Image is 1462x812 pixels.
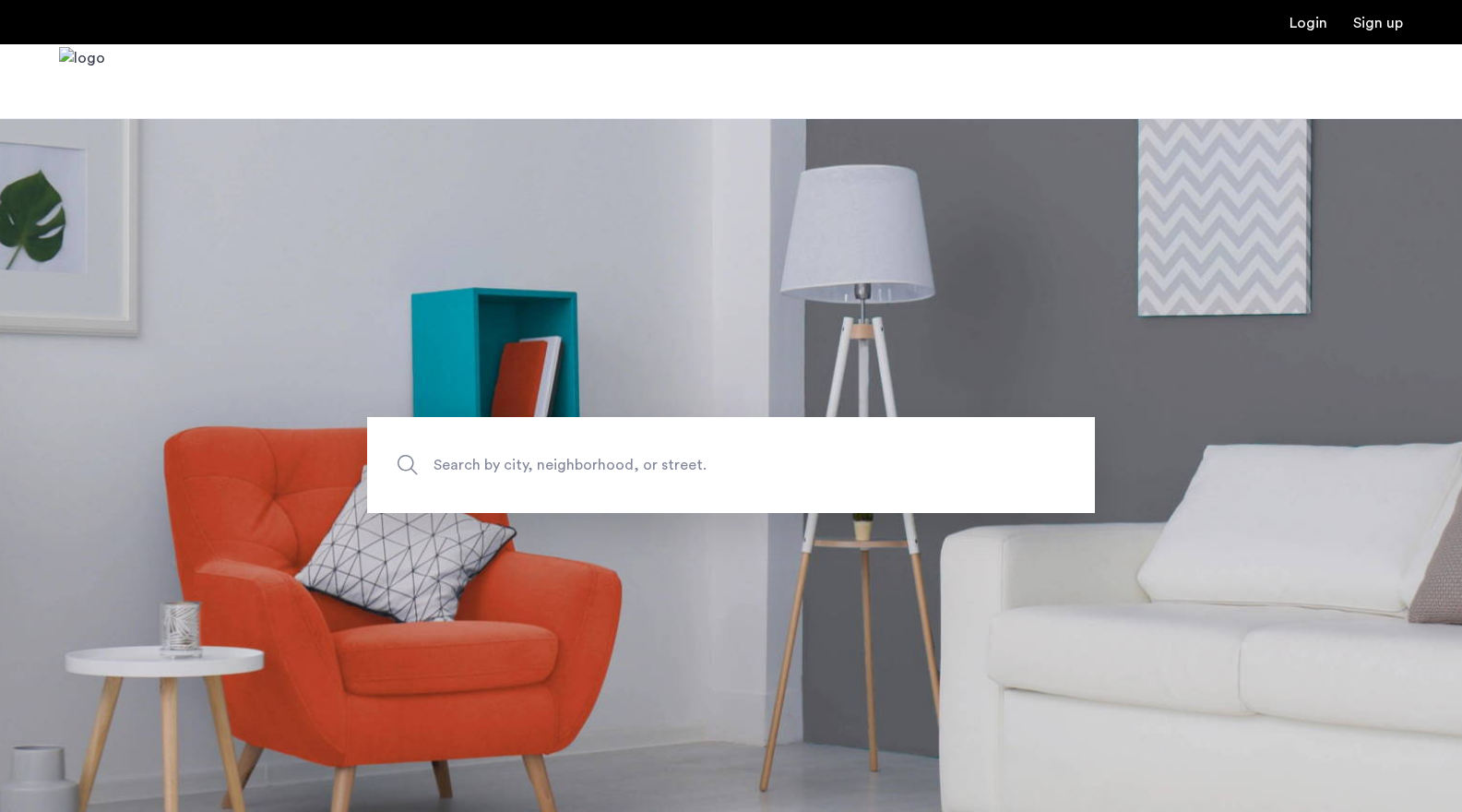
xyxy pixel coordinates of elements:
a: Cazamio Logo [59,47,105,116]
a: Registration [1353,16,1403,30]
input: Apartment Search [367,417,1095,513]
a: Login [1290,16,1327,30]
span: Search by city, neighborhood, or street. [434,453,943,478]
img: logo [59,47,105,116]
